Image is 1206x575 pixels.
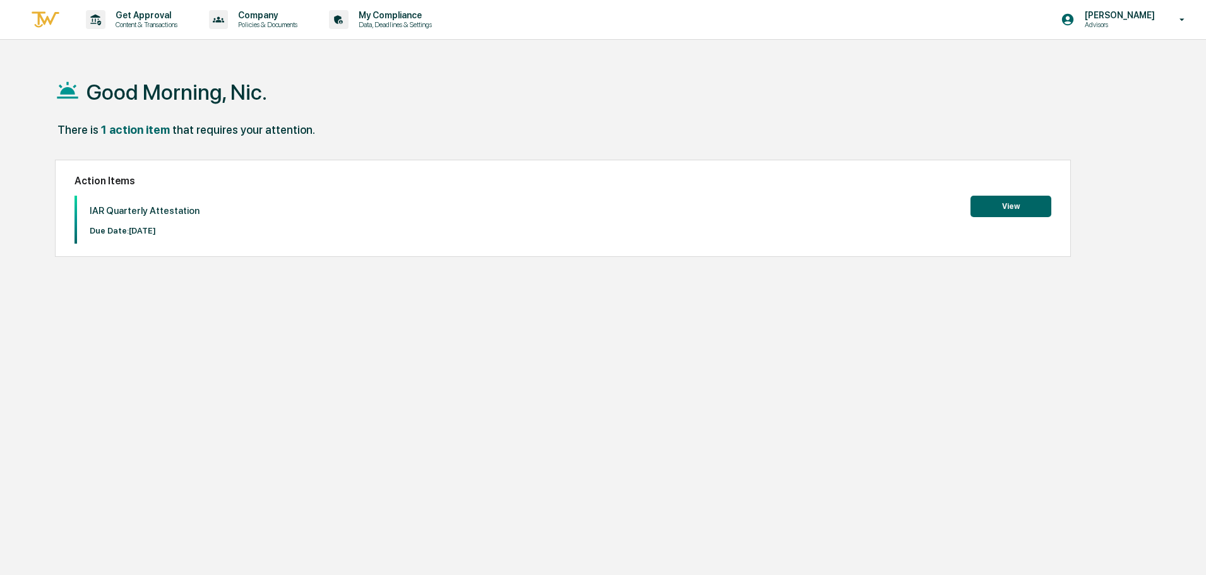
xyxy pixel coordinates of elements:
h1: Good Morning, Nic. [87,80,267,105]
button: View [970,196,1051,217]
a: View [970,199,1051,211]
div: 1 action item [101,123,170,136]
div: that requires your attention. [172,123,315,136]
img: logo [30,9,61,30]
p: Policies & Documents [228,20,304,29]
h2: Action Items [75,175,1051,187]
p: My Compliance [349,10,438,20]
p: Advisors [1075,20,1161,29]
p: Due Date: [DATE] [90,226,200,235]
p: Company [228,10,304,20]
p: Get Approval [105,10,184,20]
p: [PERSON_NAME] [1075,10,1161,20]
div: There is [57,123,99,136]
p: Content & Transactions [105,20,184,29]
p: IAR Quarterly Attestation [90,205,200,216]
p: Data, Deadlines & Settings [349,20,438,29]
